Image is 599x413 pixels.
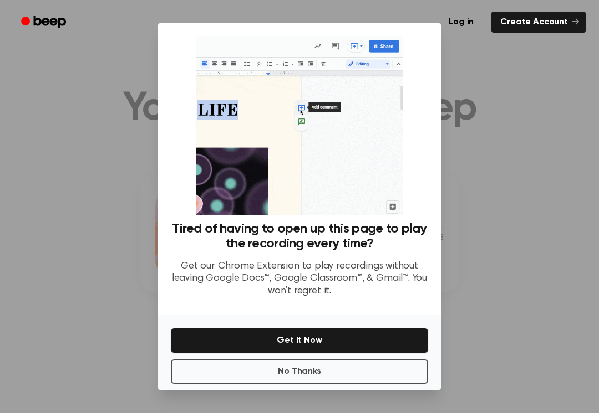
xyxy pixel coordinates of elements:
button: Get It Now [171,328,428,353]
img: Beep extension in action [196,36,402,215]
h3: Tired of having to open up this page to play the recording every time? [171,221,428,251]
a: Beep [13,12,76,33]
p: Get our Chrome Extension to play recordings without leaving Google Docs™, Google Classroom™, & Gm... [171,260,428,298]
a: Log in [438,9,485,35]
a: Create Account [491,12,586,33]
button: No Thanks [171,359,428,384]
